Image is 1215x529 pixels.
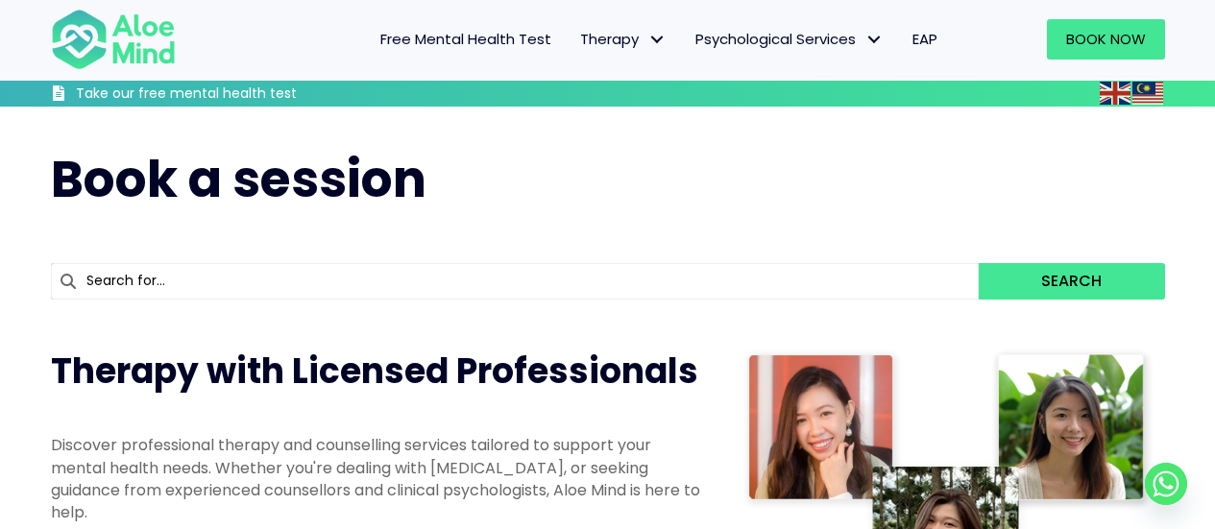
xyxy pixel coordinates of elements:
span: Psychological Services [695,29,884,49]
a: Whatsapp [1145,463,1187,505]
img: en [1100,82,1130,105]
h3: Take our free mental health test [76,84,400,104]
nav: Menu [201,19,952,60]
span: EAP [912,29,937,49]
span: Psychological Services: submenu [861,26,888,54]
a: English [1100,82,1132,104]
span: Book a session [51,144,426,214]
img: ms [1132,82,1163,105]
input: Search for... [51,263,980,300]
button: Search [979,263,1164,300]
span: Free Mental Health Test [380,29,551,49]
img: Aloe mind Logo [51,8,176,71]
a: TherapyTherapy: submenu [566,19,681,60]
a: Free Mental Health Test [366,19,566,60]
span: Therapy with Licensed Professionals [51,347,698,396]
p: Discover professional therapy and counselling services tailored to support your mental health nee... [51,434,704,523]
a: Take our free mental health test [51,84,400,107]
a: EAP [898,19,952,60]
span: Therapy [580,29,667,49]
a: Malay [1132,82,1165,104]
a: Book Now [1047,19,1165,60]
span: Book Now [1066,29,1146,49]
a: Psychological ServicesPsychological Services: submenu [681,19,898,60]
span: Therapy: submenu [644,26,671,54]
